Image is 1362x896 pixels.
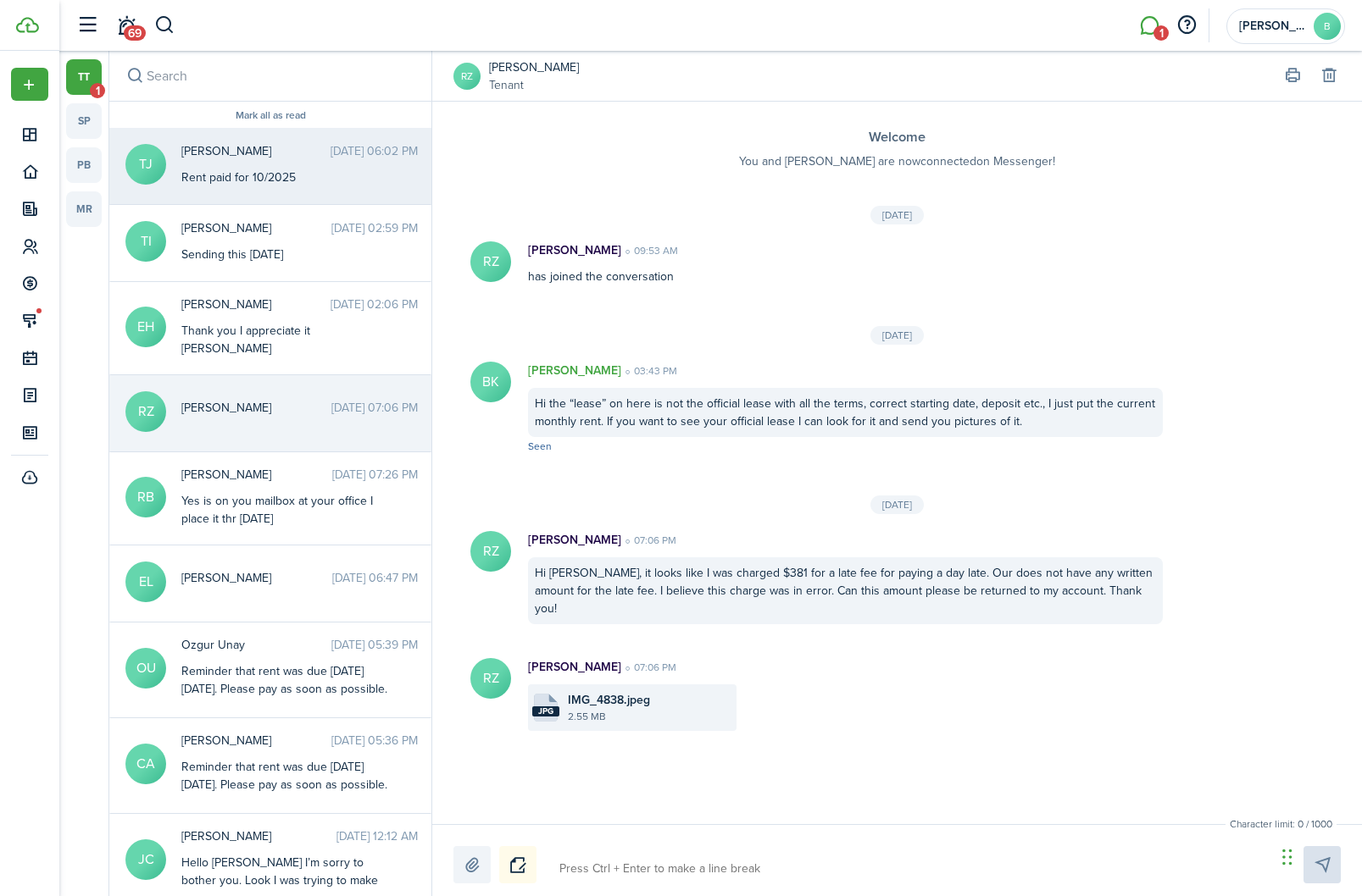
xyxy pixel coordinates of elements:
[181,732,331,749] span: Christopher Amaya
[621,660,676,675] time: 07:06 PM
[511,241,1180,285] div: has joined the conversation
[66,59,102,95] a: tt
[181,466,332,484] span: Rubiselda brown
[1226,816,1337,832] small: Character limit: 0 / 1000
[11,68,48,101] button: Open menu
[1317,64,1341,88] button: Delete
[125,391,166,432] avatar-text: RZ
[125,744,166,784] avatar-text: CA
[66,147,102,183] a: pb
[528,241,621,259] p: [PERSON_NAME]
[125,561,166,602] avatar-text: EL
[1281,64,1304,88] button: Print
[181,569,332,587] span: Eleazar Lopez
[16,17,39,33] img: TenantCloud
[532,694,559,722] file-icon: File
[568,691,650,709] span: IMG_4838.jpeg
[331,219,418,237] time: [DATE] 02:59 PM
[181,827,336,845] span: Jonathan Cruz
[470,241,511,282] avatar-text: RZ
[453,63,481,90] a: RZ
[1282,832,1293,882] div: Drag
[66,191,102,227] a: mr
[528,388,1163,437] div: Hi the “lease” on here is not the official lease with all the terms, correct starting date, depos...
[125,144,166,185] avatar-text: TJ
[66,103,102,139] a: sp
[528,658,621,676] p: [PERSON_NAME]
[621,533,676,548] time: 07:06 PM
[499,846,536,883] button: Notice
[466,127,1328,148] h3: Welcome
[489,58,579,76] a: [PERSON_NAME]
[1239,20,1307,32] span: Bruce
[110,4,142,47] a: Notifications
[870,495,924,514] div: [DATE]
[125,307,166,347] avatar-text: EH
[90,83,105,98] span: 1
[71,9,103,41] button: Open sidebar
[331,732,418,749] time: [DATE] 05:36 PM
[528,439,552,454] span: Seen
[109,51,431,101] input: search
[528,531,621,549] p: [PERSON_NAME]
[236,110,306,122] button: Mark all as read
[123,64,147,88] button: Search
[331,296,418,313] time: [DATE] 02:06 PM
[331,636,418,654] time: [DATE] 05:39 PM
[331,399,418,417] time: [DATE] 07:06 PM
[568,709,732,724] file-size: 2.55 MB
[532,706,559,716] file-extension: jpg
[125,648,166,689] avatar-text: OU
[181,492,393,528] div: Yes is on you mailbox at your office I place it thr [DATE]
[470,362,511,402] avatar-text: BK
[1277,815,1362,896] iframe: Chat Widget
[1172,11,1201,40] button: Open resource center
[124,25,146,41] span: 69
[181,636,331,654] span: Ozgur Unay
[466,152,1328,170] p: You and [PERSON_NAME] are now connected on Messenger!
[181,662,393,751] div: Reminder that rent was due [DATE] [DATE]. Please pay as soon as possible. If you need any assista...
[125,839,166,880] avatar-text: JC
[125,477,166,517] avatar-text: RB
[332,466,418,484] time: [DATE] 07:26 PM
[181,296,331,313] span: Eduardo hernandez
[1314,13,1341,40] avatar-text: B
[489,76,579,94] a: Tenant
[870,206,924,224] div: [DATE]
[181,399,331,417] span: Raymond Zomerfeld
[181,169,393,186] div: Rent paid for 10/2025
[181,219,331,237] span: Tiffani Ingram
[181,758,393,847] div: Reminder that rent was due [DATE] [DATE]. Please pay as soon as possible. If you need any assista...
[621,243,678,258] time: 09:53 AM
[528,362,621,379] p: [PERSON_NAME]
[470,658,511,699] avatar-text: RZ
[181,142,331,160] span: Tamika Johnson
[528,557,1163,624] div: Hi [PERSON_NAME], it looks like I was charged $381 for a late fee for paying a day late. Our does...
[621,363,677,379] time: 03:43 PM
[331,142,418,160] time: [DATE] 06:02 PM
[336,827,418,845] time: [DATE] 12:12 AM
[870,326,924,345] div: [DATE]
[332,569,418,587] time: [DATE] 06:47 PM
[470,531,511,572] avatar-text: RZ
[181,322,393,357] div: Thank you I appreciate it [PERSON_NAME]
[181,246,393,263] div: Sending this [DATE]
[154,11,175,40] button: Search
[125,221,166,262] avatar-text: TI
